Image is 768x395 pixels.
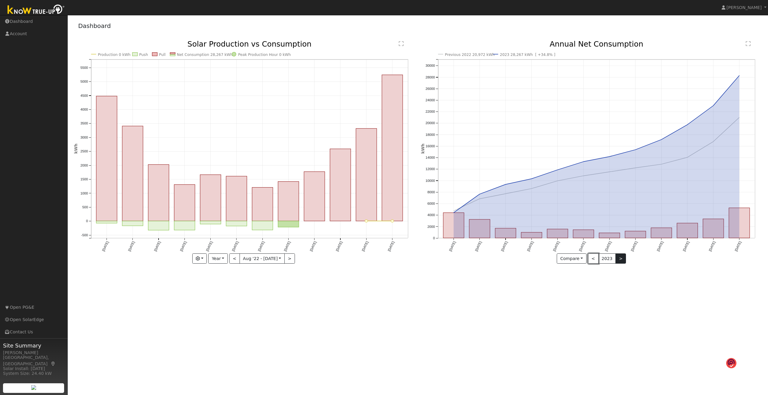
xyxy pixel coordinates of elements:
[686,156,689,159] circle: onclick=""
[469,219,490,238] rect: onclick=""
[304,172,325,221] rect: onclick=""
[578,241,586,252] text: [DATE]
[708,241,716,252] text: [DATE]
[526,241,534,252] text: [DATE]
[122,126,143,221] rect: onclick=""
[3,366,64,372] div: Solar Install: [DATE]
[80,191,88,195] text: 1000
[426,133,435,136] text: 18000
[443,213,464,238] rect: onclick=""
[582,160,585,163] circle: onclick=""
[200,175,221,221] rect: onclick=""
[608,155,611,158] circle: onclick=""
[426,110,435,114] text: 22000
[677,223,698,238] rect: onclick=""
[588,253,599,264] button: <
[426,156,435,159] text: 14000
[284,253,295,264] button: >
[530,177,533,180] circle: onclick=""
[80,66,88,69] text: 5500
[330,149,351,221] rect: onclick=""
[530,187,533,190] circle: onclick=""
[3,350,64,356] div: [PERSON_NAME]
[205,241,213,252] text: [DATE]
[98,53,130,57] text: Production 0 kWh
[729,208,750,238] rect: onclick=""
[433,236,435,240] text: 0
[615,253,626,264] button: >
[504,192,507,195] circle: onclick=""
[656,241,664,252] text: [DATE]
[86,219,88,223] text: 0
[426,121,435,125] text: 20000
[682,241,690,252] text: [DATE]
[686,124,689,126] circle: onclick=""
[712,104,715,107] circle: onclick=""
[80,94,88,97] text: 4500
[365,220,368,222] circle: onclick=""
[634,149,637,151] circle: onclick=""
[391,220,394,222] circle: onclick=""
[427,190,435,194] text: 8000
[625,231,646,238] rect: onclick=""
[726,5,762,10] span: [PERSON_NAME]
[734,241,742,252] text: [DATE]
[31,385,36,390] img: retrieve
[252,221,273,230] rect: onclick=""
[78,22,111,29] a: Dashboard
[726,357,736,369] img: o1IwAAAABJRU5ErkJggg==
[283,241,291,252] text: [DATE]
[426,98,435,102] text: 24000
[475,241,482,252] text: [DATE]
[278,182,299,221] rect: onclick=""
[122,221,143,226] rect: onclick=""
[174,185,195,221] rect: onclick=""
[630,241,638,252] text: [DATE]
[3,341,64,350] span: Site Summary
[80,177,88,181] text: 1500
[257,241,265,252] text: [DATE]
[582,175,585,177] circle: onclick=""
[3,370,64,377] div: System Size: 24.40 kW
[335,241,343,252] text: [DATE]
[80,122,88,125] text: 3500
[478,197,481,200] circle: onclick=""
[361,241,369,252] text: [DATE]
[452,211,455,214] circle: onclick=""
[556,179,559,182] circle: onclick=""
[139,53,148,57] text: Push
[208,253,228,264] button: Year
[81,233,88,237] text: -500
[504,183,507,186] circle: onclick=""
[356,129,377,221] rect: onclick=""
[240,253,285,264] button: Aug '22 - [DATE]
[556,169,559,171] circle: onclick=""
[448,241,456,252] text: [DATE]
[660,163,663,166] circle: onclick=""
[426,144,435,148] text: 16000
[553,241,560,252] text: [DATE]
[557,253,587,264] button: Compare
[309,241,317,252] text: [DATE]
[426,179,435,182] text: 10000
[547,229,568,238] rect: onclick=""
[226,176,247,221] rect: onclick=""
[427,213,435,217] text: 4000
[382,75,403,221] rect: onclick=""
[3,354,64,367] div: [GEOGRAPHIC_DATA], [GEOGRAPHIC_DATA]
[231,241,239,252] text: [DATE]
[738,116,741,119] circle: onclick=""
[177,53,232,57] text: Net Consumption 28,267 kWh
[80,136,88,139] text: 3000
[82,205,88,209] text: 500
[80,164,88,167] text: 2000
[660,138,663,141] circle: onclick=""
[452,210,455,212] circle: onclick=""
[73,144,78,154] text: kWh
[179,241,187,252] text: [DATE]
[80,108,88,111] text: 4000
[573,230,594,238] rect: onclick=""
[634,167,637,169] circle: onclick=""
[426,64,435,68] text: 30000
[80,150,88,153] text: 2500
